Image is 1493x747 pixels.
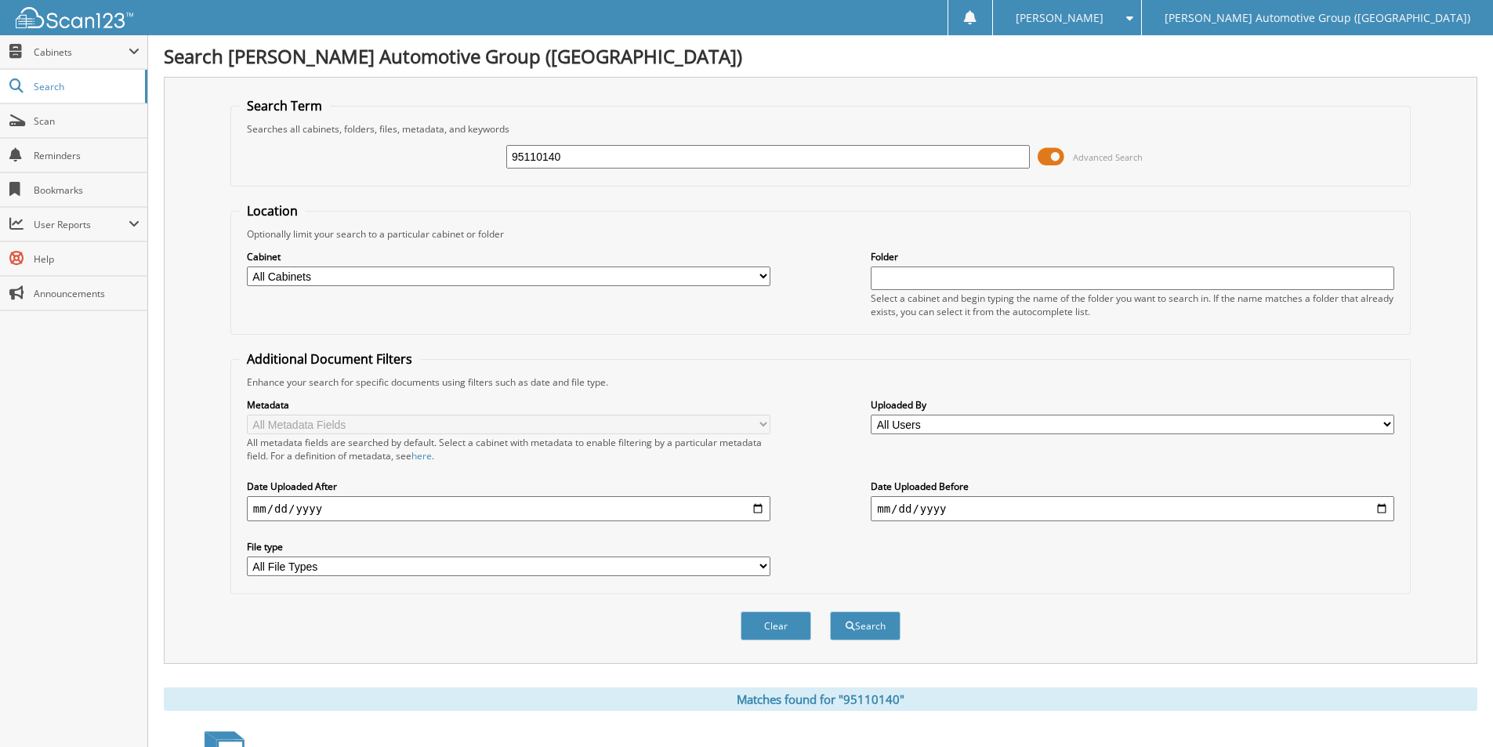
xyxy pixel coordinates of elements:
[247,436,770,462] div: All metadata fields are searched by default. Select a cabinet with metadata to enable filtering b...
[34,114,140,128] span: Scan
[247,250,770,263] label: Cabinet
[741,611,811,640] button: Clear
[239,122,1402,136] div: Searches all cabinets, folders, files, metadata, and keywords
[1073,151,1143,163] span: Advanced Search
[34,183,140,197] span: Bookmarks
[247,540,770,553] label: File type
[1165,13,1470,23] span: [PERSON_NAME] Automotive Group ([GEOGRAPHIC_DATA])
[34,45,129,59] span: Cabinets
[871,292,1394,318] div: Select a cabinet and begin typing the name of the folder you want to search in. If the name match...
[247,496,770,521] input: start
[34,80,137,93] span: Search
[34,149,140,162] span: Reminders
[239,97,330,114] legend: Search Term
[871,398,1394,412] label: Uploaded By
[871,250,1394,263] label: Folder
[247,480,770,493] label: Date Uploaded After
[1016,13,1103,23] span: [PERSON_NAME]
[871,496,1394,521] input: end
[34,252,140,266] span: Help
[34,287,140,300] span: Announcements
[871,480,1394,493] label: Date Uploaded Before
[239,375,1402,389] div: Enhance your search for specific documents using filters such as date and file type.
[1415,672,1493,747] iframe: Chat Widget
[830,611,901,640] button: Search
[239,227,1402,241] div: Optionally limit your search to a particular cabinet or folder
[34,218,129,231] span: User Reports
[247,398,770,412] label: Metadata
[411,449,432,462] a: here
[164,43,1477,69] h1: Search [PERSON_NAME] Automotive Group ([GEOGRAPHIC_DATA])
[164,687,1477,711] div: Matches found for "95110140"
[16,7,133,28] img: scan123-logo-white.svg
[239,350,420,368] legend: Additional Document Filters
[239,202,306,219] legend: Location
